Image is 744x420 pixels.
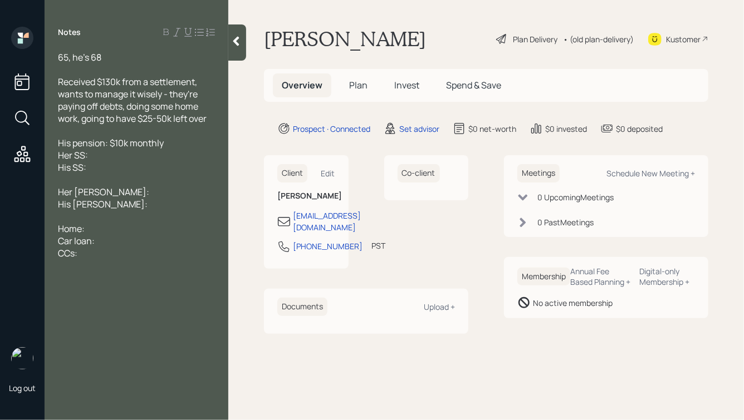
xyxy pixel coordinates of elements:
[640,266,695,287] div: Digital-only Membership +
[282,79,322,91] span: Overview
[58,137,164,149] span: His pension: $10k monthly
[616,123,663,135] div: $0 deposited
[58,27,81,38] label: Notes
[58,149,88,161] span: Her SS:
[563,33,634,45] div: • (old plan-delivery)
[58,235,95,247] span: Car loan:
[545,123,587,135] div: $0 invested
[424,302,455,312] div: Upload +
[277,191,335,201] h6: [PERSON_NAME]
[517,164,560,182] h6: Meetings
[533,297,613,309] div: No active membership
[293,240,363,252] div: [PHONE_NUMBER]
[394,79,419,91] span: Invest
[399,123,439,135] div: Set advisor
[537,191,614,203] div: 0 Upcoming Meeting s
[321,168,335,179] div: Edit
[570,266,631,287] div: Annual Fee Based Planning +
[606,168,695,179] div: Schedule New Meeting +
[264,27,426,51] h1: [PERSON_NAME]
[277,298,327,316] h6: Documents
[293,123,370,135] div: Prospect · Connected
[9,383,36,393] div: Log out
[58,76,207,125] span: Received $130k from a settlement, wants to manage it wisely - they're paying off debts, doing som...
[11,347,33,369] img: hunter_neumayer.jpg
[58,161,86,174] span: His SS:
[58,198,148,210] span: His [PERSON_NAME]:
[277,164,307,182] h6: Client
[666,33,701,45] div: Kustomer
[58,186,149,198] span: Her [PERSON_NAME]:
[513,33,557,45] div: Plan Delivery
[537,216,594,228] div: 0 Past Meeting s
[349,79,368,91] span: Plan
[371,240,385,251] div: PST
[58,51,101,63] span: 65, he's 68
[468,123,516,135] div: $0 net-worth
[58,247,77,259] span: CCs:
[293,210,361,233] div: [EMAIL_ADDRESS][DOMAIN_NAME]
[446,79,501,91] span: Spend & Save
[398,164,440,182] h6: Co-client
[517,268,570,286] h6: Membership
[58,223,85,235] span: Home:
